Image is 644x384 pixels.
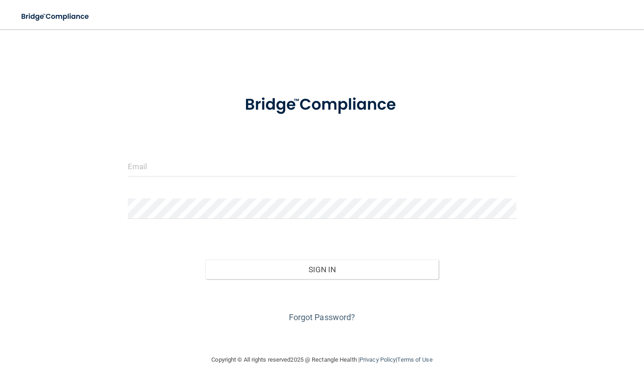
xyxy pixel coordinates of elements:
[205,259,439,280] button: Sign In
[14,7,98,26] img: bridge_compliance_login_screen.278c3ca4.svg
[289,312,356,322] a: Forgot Password?
[128,156,517,176] input: Email
[360,356,396,363] a: Privacy Policy
[156,345,489,374] div: Copyright © All rights reserved 2025 @ Rectangle Health | |
[397,356,432,363] a: Terms of Use
[228,84,416,126] img: bridge_compliance_login_screen.278c3ca4.svg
